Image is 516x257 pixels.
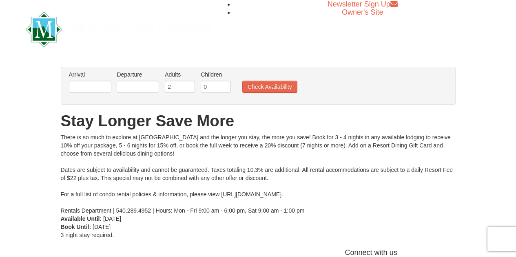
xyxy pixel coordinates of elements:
button: Check Availability [242,81,297,93]
span: 3 night stay required. [61,232,114,238]
strong: Available Until: [61,215,102,222]
div: There is so much to explore at [GEOGRAPHIC_DATA] and the longer you stay, the more you save! Book... [61,133,456,215]
span: [DATE] [103,215,121,222]
label: Children [201,70,231,79]
label: Adults [165,70,195,79]
label: Departure [117,70,159,79]
h1: Stay Longer Save More [61,113,456,129]
a: Massanutten Resort [26,19,213,38]
img: Massanutten Resort Logo [26,12,213,47]
span: [DATE] [93,224,111,230]
strong: Book Until: [61,224,91,230]
a: Owner's Site [342,8,383,16]
label: Arrival [69,70,111,79]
